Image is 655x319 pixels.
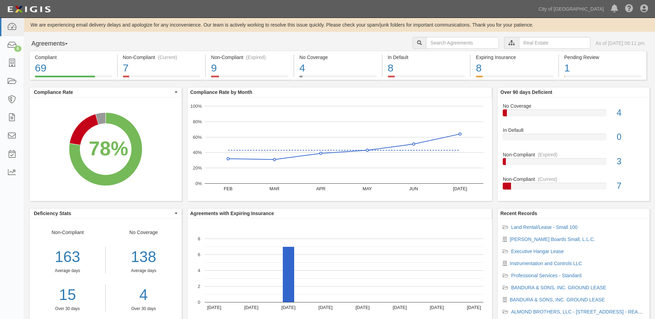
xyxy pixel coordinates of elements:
[111,246,176,268] div: 138
[500,211,537,216] b: Recent Records
[190,104,202,109] text: 100%
[625,5,633,13] i: Help Center - Complianz
[356,305,370,310] text: [DATE]
[35,54,112,61] div: Compliant
[198,268,200,273] text: 4
[195,181,202,186] text: 0%
[123,61,200,76] div: 7
[198,236,200,241] text: 8
[193,119,202,124] text: 80%
[30,229,106,312] div: Non-Compliant
[211,61,288,76] div: 9
[198,300,200,305] text: 0
[30,268,105,274] div: Average days
[224,186,232,191] text: FEB
[503,103,644,127] a: No Coverage4
[511,285,606,290] a: BANDURA & SONS, INC. GROUND LEASE
[409,186,418,191] text: JUN
[559,76,647,81] a: Pending Review1
[24,21,655,28] div: We are experiencing email delivery delays and apologize for any inconvenience. Our team is active...
[388,54,465,61] div: In Default
[14,46,21,52] div: 6
[611,155,649,168] div: 3
[430,305,444,310] text: [DATE]
[89,135,128,163] div: 78%
[244,305,258,310] text: [DATE]
[519,37,590,49] input: Real Estate
[111,306,176,312] div: Over 30 days
[426,37,499,49] input: Search Agreements
[30,246,105,268] div: 163
[510,261,582,266] a: Instrumentation and Controls LLC
[30,97,182,201] svg: A chart.
[34,89,173,96] span: Compliance Rate
[503,151,644,176] a: Non-Compliant(Expired)3
[106,229,182,312] div: No Coverage
[35,61,112,76] div: 69
[498,103,649,109] div: No Coverage
[118,76,205,81] a: Non-Compliant(Current)7
[611,131,649,143] div: 0
[198,284,200,289] text: 2
[187,97,492,201] svg: A chart.
[246,54,266,61] div: (Expired)
[29,37,81,51] button: Agreements
[111,284,176,306] a: 4
[190,89,252,95] b: Compliance Rate by Month
[193,165,202,171] text: 20%
[30,209,182,218] button: Deficiency Stats
[294,76,382,81] a: No Coverage4
[503,176,644,195] a: Non-Compliant(Current)7
[503,127,644,151] a: In Default0
[123,54,200,61] div: Non-Compliant (Current)
[5,3,53,16] img: logo-5460c22ac91f19d4615b14bd174203de0afe785f0fc80cf4dbbc73dc1793850b.png
[596,40,645,47] div: As of [DATE] 06:11 pm
[198,252,200,257] text: 6
[511,224,577,230] a: Land Rental/Lease - Small 100
[206,76,293,81] a: Non-Compliant(Expired)9
[393,305,407,310] text: [DATE]
[193,150,202,155] text: 40%
[500,89,552,95] b: Over 90 days Deficient
[498,127,649,134] div: In Default
[30,306,105,312] div: Over 30 days
[363,186,372,191] text: MAY
[316,186,326,191] text: APR
[269,186,279,191] text: MAR
[467,305,481,310] text: [DATE]
[29,76,117,81] a: Compliant69
[193,134,202,139] text: 60%
[207,305,221,310] text: [DATE]
[535,2,607,16] a: City of [GEOGRAPHIC_DATA]
[538,176,557,183] div: (Current)
[564,54,641,61] div: Pending Review
[211,54,288,61] div: Non-Compliant (Expired)
[611,107,649,119] div: 4
[511,273,581,278] a: Professional Services - Standard
[299,54,377,61] div: No Coverage
[498,176,649,183] div: Non-Compliant
[388,61,465,76] div: 8
[34,210,173,217] span: Deficiency Stats
[510,297,605,302] a: BANDURA & SONS, INC. GROUND LEASE
[111,268,176,274] div: Average days
[538,151,558,158] div: (Expired)
[383,76,470,81] a: In Default8
[453,186,467,191] text: [DATE]
[299,61,377,76] div: 4
[476,61,553,76] div: 8
[510,236,595,242] a: [PERSON_NAME] Boards Small, L.L.C.
[611,180,649,192] div: 7
[471,76,558,81] a: Expiring Insurance8
[498,151,649,158] div: Non-Compliant
[476,54,553,61] div: Expiring Insurance
[190,211,274,216] b: Agreements with Expiring Insurance
[318,305,333,310] text: [DATE]
[30,87,182,97] button: Compliance Rate
[30,284,105,306] a: 15
[158,54,177,61] div: (Current)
